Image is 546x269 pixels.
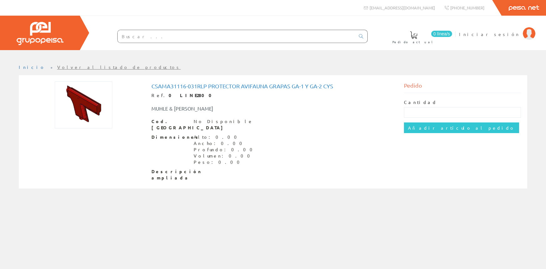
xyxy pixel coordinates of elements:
div: Profundo: 0.00 [194,147,256,153]
input: Buscar ... [118,30,355,43]
div: Peso: 0.00 [194,159,256,165]
h1: CSAMA31116-031RLP Protector avifauna grapas GA-1 y GA-2 CyS [151,83,395,89]
img: Foto artículo CSAMA31116-031RLP Protector avifauna grapas GA-1 y GA-2 CyS (184.06113537118x150) [55,81,112,128]
label: Cantidad [404,99,437,106]
div: Pedido [404,81,521,93]
strong: 0 LINE2800 [169,92,216,98]
span: Iniciar sesión [459,31,520,37]
span: Pedido actual [392,39,435,45]
span: Dimensiones [151,134,189,140]
a: Inicio [19,64,45,70]
span: Cod. [GEOGRAPHIC_DATA] [151,118,189,131]
div: Ref. [151,92,395,99]
div: No Disponible [194,118,253,125]
a: Iniciar sesión [459,26,535,32]
a: Volver al listado de productos [57,64,181,70]
div: Volumen: 0.00 [194,153,256,159]
img: Grupo Peisa [17,22,64,45]
span: 0 línea/s [431,31,452,37]
div: Ancho: 0.00 [194,140,256,147]
span: [EMAIL_ADDRESS][DOMAIN_NAME] [370,5,435,10]
div: MUHLE & [PERSON_NAME] [147,105,294,112]
span: Descripción ampliada [151,168,189,181]
input: Añadir artículo al pedido [404,122,519,133]
span: [PHONE_NUMBER] [450,5,484,10]
div: Alto: 0.00 [194,134,256,140]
